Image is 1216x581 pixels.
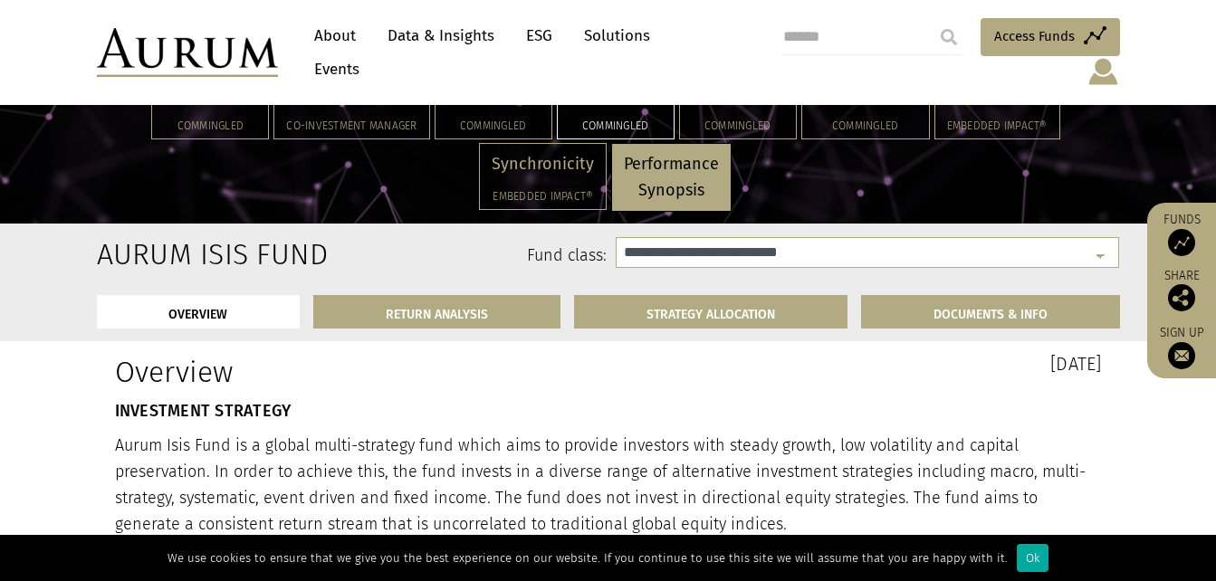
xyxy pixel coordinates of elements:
p: Synchronicity [492,151,594,177]
h5: Commingled [814,120,917,131]
input: Submit [931,19,967,55]
label: Fund class: [272,244,608,268]
a: Funds [1156,212,1207,256]
h5: Embedded Impact® [492,191,594,202]
a: About [305,19,365,52]
a: STRATEGY ALLOCATION [574,295,847,329]
h3: [DATE] [622,355,1102,373]
a: ESG [517,19,561,52]
img: Access Funds [1168,229,1195,256]
a: RETURN ANALYSIS [313,295,560,329]
a: Access Funds [981,18,1120,56]
a: DOCUMENTS & INFO [861,295,1120,329]
img: Share this post [1168,284,1195,311]
strong: INVESTMENT STRATEGY [115,401,292,421]
h5: Embedded Impact® [947,120,1048,131]
img: account-icon.svg [1087,56,1120,87]
h5: Commingled [164,120,256,131]
h1: Overview [115,355,595,389]
h5: Commingled [447,120,540,131]
span: Access Funds [994,25,1075,47]
p: Aurum Isis Fund is a global multi-strategy fund which aims to provide investors with steady growt... [115,433,1102,537]
a: Solutions [575,19,659,52]
a: Sign up [1156,325,1207,369]
h5: Commingled [570,120,662,131]
img: Aurum [97,28,278,77]
a: Data & Insights [378,19,503,52]
div: Ok [1017,544,1048,572]
h2: Aurum Isis Fund [97,237,244,271]
p: Performance Synopsis [624,151,719,204]
a: Events [305,52,359,86]
h5: Commingled [692,120,784,131]
div: Share [1156,270,1207,311]
img: Sign up to our newsletter [1168,342,1195,369]
h5: Co-investment Manager [286,120,417,131]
